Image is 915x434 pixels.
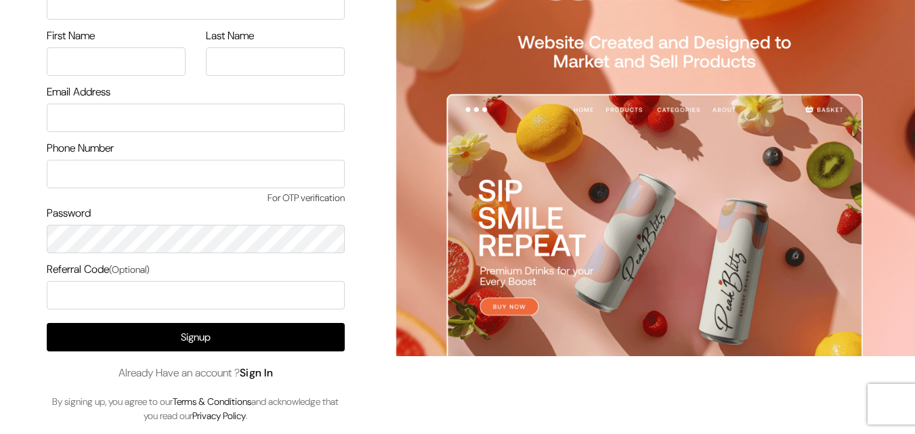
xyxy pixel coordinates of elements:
[47,84,110,100] label: Email Address
[47,261,150,278] label: Referral Code
[173,395,251,408] a: Terms & Conditions
[47,28,95,44] label: First Name
[47,323,345,351] button: Signup
[109,263,150,276] span: (Optional)
[47,191,345,205] span: For OTP verification
[192,410,246,422] a: Privacy Policy
[240,366,274,380] a: Sign In
[47,140,114,156] label: Phone Number
[206,28,254,44] label: Last Name
[119,365,274,381] span: Already Have an account ?
[47,205,91,221] label: Password
[47,395,345,423] p: By signing up, you agree to our and acknowledge that you read our .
